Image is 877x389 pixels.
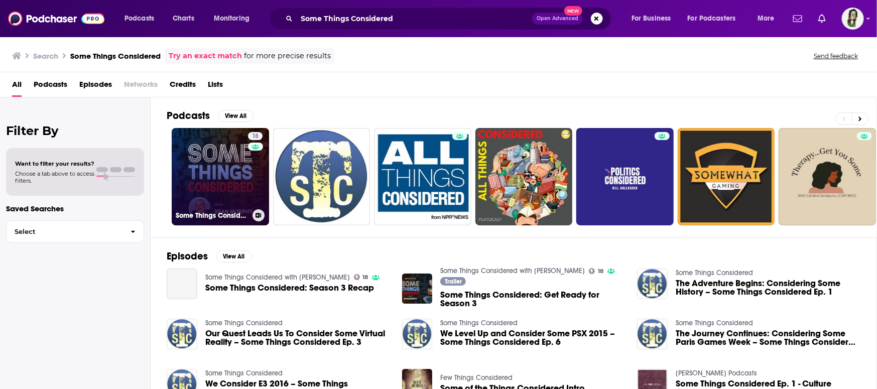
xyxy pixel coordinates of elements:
a: PodcastsView All [167,109,254,122]
span: Monitoring [214,12,249,26]
img: Our Quest Leads Us To Consider Some Virtual Reality – Some Things Considered Ep. 3 [167,319,197,349]
button: Show profile menu [842,8,864,30]
button: View All [216,250,252,263]
button: open menu [681,11,750,27]
h2: Podcasts [167,109,210,122]
input: Search podcasts, credits, & more... [297,11,532,27]
button: Send feedback [811,52,861,60]
span: Trailer [445,279,462,285]
span: New [564,6,582,16]
a: Some Things Considered with Sean Murphy [205,273,350,282]
a: Some Things Considered: Get Ready for Season 3 [440,291,625,308]
a: Few Things Considered [440,373,513,382]
a: Some Things Considered with Sean Murphy [440,267,585,275]
span: 18 [252,132,259,142]
a: Some Things Considered [676,269,753,277]
button: View All [218,110,254,122]
span: for more precise results [244,50,331,62]
a: 18 [589,268,603,274]
span: Choose a tab above to access filters. [15,170,94,184]
h3: Search [33,51,58,61]
a: Podcasts [34,76,67,97]
button: open menu [207,11,263,27]
img: The Adventure Begins: Considering Some History – Some Things Considered Ep. 1 [637,269,668,299]
a: 18 [354,274,368,280]
a: Some Things Considered [440,319,518,327]
a: EpisodesView All [167,250,252,263]
a: All [12,76,22,97]
span: Networks [124,76,158,97]
button: open menu [117,11,167,27]
a: The Adventure Begins: Considering Some History – Some Things Considered Ep. 1 [676,279,860,296]
button: open menu [624,11,684,27]
p: Saved Searches [6,204,144,213]
span: Open Advanced [537,16,578,21]
a: Some Things Considered [205,369,283,377]
a: Charts [166,11,200,27]
img: We Level Up and Consider Some PSX 2015 – Some Things Considered Ep. 6 [402,319,433,349]
span: More [758,12,775,26]
a: 18 [248,132,263,140]
a: Our Quest Leads Us To Consider Some Virtual Reality – Some Things Considered Ep. 3 [205,329,390,346]
a: Some Things Considered [205,319,283,327]
a: Some Things Considered [676,319,753,327]
div: Search podcasts, credits, & more... [279,7,621,30]
span: 18 [362,275,368,280]
span: Podcasts [124,12,154,26]
a: Show notifications dropdown [789,10,806,27]
span: Select [7,228,122,235]
h2: Filter By [6,123,144,138]
a: Holyfield Podcasts [676,369,757,377]
button: Select [6,220,144,243]
a: 18Some Things Considered with [PERSON_NAME] [172,128,269,225]
span: 18 [598,269,603,274]
a: Lists [208,76,223,97]
img: User Profile [842,8,864,30]
a: Some Things Considered: Season 3 Recap [167,269,197,299]
a: Episodes [79,76,112,97]
a: Show notifications dropdown [814,10,830,27]
button: Open AdvancedNew [532,13,583,25]
a: The Journey Continues: Considering Some Paris Games Week – Some Things Considered Ep. 2 [676,329,860,346]
span: Want to filter your results? [15,160,94,167]
a: Try an exact match [169,50,242,62]
span: For Podcasters [688,12,736,26]
h2: Episodes [167,250,208,263]
button: open menu [750,11,787,27]
img: The Journey Continues: Considering Some Paris Games Week – Some Things Considered Ep. 2 [637,319,668,349]
a: We Level Up and Consider Some PSX 2015 – Some Things Considered Ep. 6 [440,329,625,346]
img: Podchaser - Follow, Share and Rate Podcasts [8,9,104,28]
span: For Business [632,12,671,26]
h3: Some Things Considered with [PERSON_NAME] [176,211,248,220]
a: Some Things Considered: Season 3 Recap [205,284,374,292]
h3: Some Things Considered [70,51,161,61]
a: Credits [170,76,196,97]
span: Charts [173,12,194,26]
span: Logged in as poppyhat [842,8,864,30]
img: Some Things Considered: Get Ready for Season 3 [402,274,433,304]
